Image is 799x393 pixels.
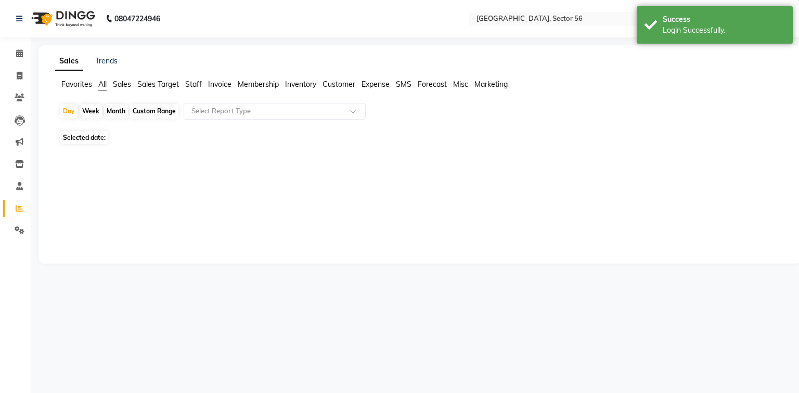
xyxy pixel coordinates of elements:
a: Sales [55,52,83,71]
div: Custom Range [130,104,178,119]
span: Invoice [208,80,231,89]
img: logo [27,4,98,33]
span: Forecast [418,80,447,89]
span: Sales [113,80,131,89]
span: Selected date: [60,131,108,144]
div: Day [60,104,78,119]
span: All [98,80,107,89]
span: Staff [185,80,202,89]
span: Sales Target [137,80,179,89]
span: Inventory [285,80,316,89]
span: Favorites [61,80,92,89]
a: Trends [95,56,118,65]
span: SMS [396,80,411,89]
div: Week [80,104,102,119]
span: Membership [238,80,279,89]
span: Expense [362,80,390,89]
b: 08047224946 [114,4,160,33]
div: Month [104,104,128,119]
div: Success [663,14,785,25]
div: Login Successfully. [663,25,785,36]
span: Customer [323,80,355,89]
span: Misc [453,80,468,89]
span: Marketing [474,80,508,89]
